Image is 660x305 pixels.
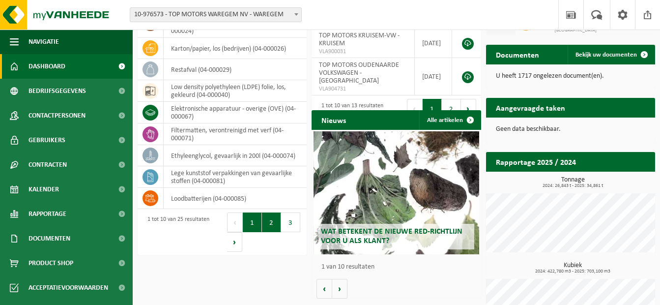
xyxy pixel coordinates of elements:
[316,279,332,299] button: Vorige
[164,59,307,80] td: restafval (04-000029)
[227,213,243,232] button: Previous
[243,213,262,232] button: 1
[419,110,480,130] a: Alle artikelen
[321,228,462,245] span: Wat betekent de nieuwe RED-richtlijn voor u als klant?
[164,80,307,102] td: low density polyethyleen (LDPE) folie, los, gekleurd (04-000040)
[491,262,655,274] h3: Kubiek
[486,45,549,64] h2: Documenten
[319,32,400,47] span: TOP MOTORS KRUISEM-VW - KRUISEM
[316,98,383,120] div: 1 tot 10 van 13 resultaten
[29,152,67,177] span: Contracten
[29,103,86,128] span: Contactpersonen
[491,269,655,274] span: 2024: 422,780 m3 - 2025: 703,100 m3
[29,79,86,103] span: Bedrijfsgegevens
[461,99,476,119] button: Next
[130,8,301,22] span: 10-976573 - TOP MOTORS WAREGEM NV - WAREGEM
[496,73,645,80] p: U heeft 1717 ongelezen document(en).
[164,123,307,145] td: filtermatten, verontreinigd met verf (04-000071)
[575,52,637,58] span: Bekijk uw documenten
[407,99,423,119] button: Previous
[486,98,575,117] h2: Aangevraagde taken
[29,54,65,79] span: Dashboard
[568,45,654,64] a: Bekijk uw documenten
[164,188,307,209] td: loodbatterijen (04-000085)
[29,275,108,300] span: Acceptatievoorwaarden
[164,145,307,166] td: ethyleenglycol, gevaarlijk in 200l (04-000074)
[29,177,59,202] span: Kalender
[29,202,66,226] span: Rapportage
[415,58,452,95] td: [DATE]
[262,213,281,232] button: 2
[319,48,406,56] span: VLA900031
[164,102,307,123] td: elektronische apparatuur - overige (OVE) (04-000067)
[130,7,302,22] span: 10-976573 - TOP MOTORS WAREGEM NV - WAREGEM
[143,212,209,253] div: 1 tot 10 van 25 resultaten
[312,110,356,129] h2: Nieuws
[29,226,70,251] span: Documenten
[314,131,479,254] a: Wat betekent de nieuwe RED-richtlijn voor u als klant?
[491,177,655,188] h3: Tonnage
[164,166,307,188] td: lege kunststof verpakkingen van gevaarlijke stoffen (04-000081)
[29,30,59,54] span: Navigatie
[319,61,399,85] span: TOP MOTORS OUDENAARDE VOLKSWAGEN - [GEOGRAPHIC_DATA]
[486,152,586,171] h2: Rapportage 2025 / 2024
[491,183,655,188] span: 2024: 26,843 t - 2025: 34,861 t
[582,171,654,191] a: Bekijk rapportage
[442,99,461,119] button: 2
[281,213,300,232] button: 3
[29,251,73,275] span: Product Shop
[227,232,242,252] button: Next
[496,126,645,133] p: Geen data beschikbaar.
[423,99,442,119] button: 1
[415,29,452,58] td: [DATE]
[29,128,65,152] span: Gebruikers
[319,85,406,93] span: VLA904731
[332,279,347,299] button: Volgende
[164,38,307,59] td: karton/papier, los (bedrijven) (04-000026)
[321,264,476,271] p: 1 van 10 resultaten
